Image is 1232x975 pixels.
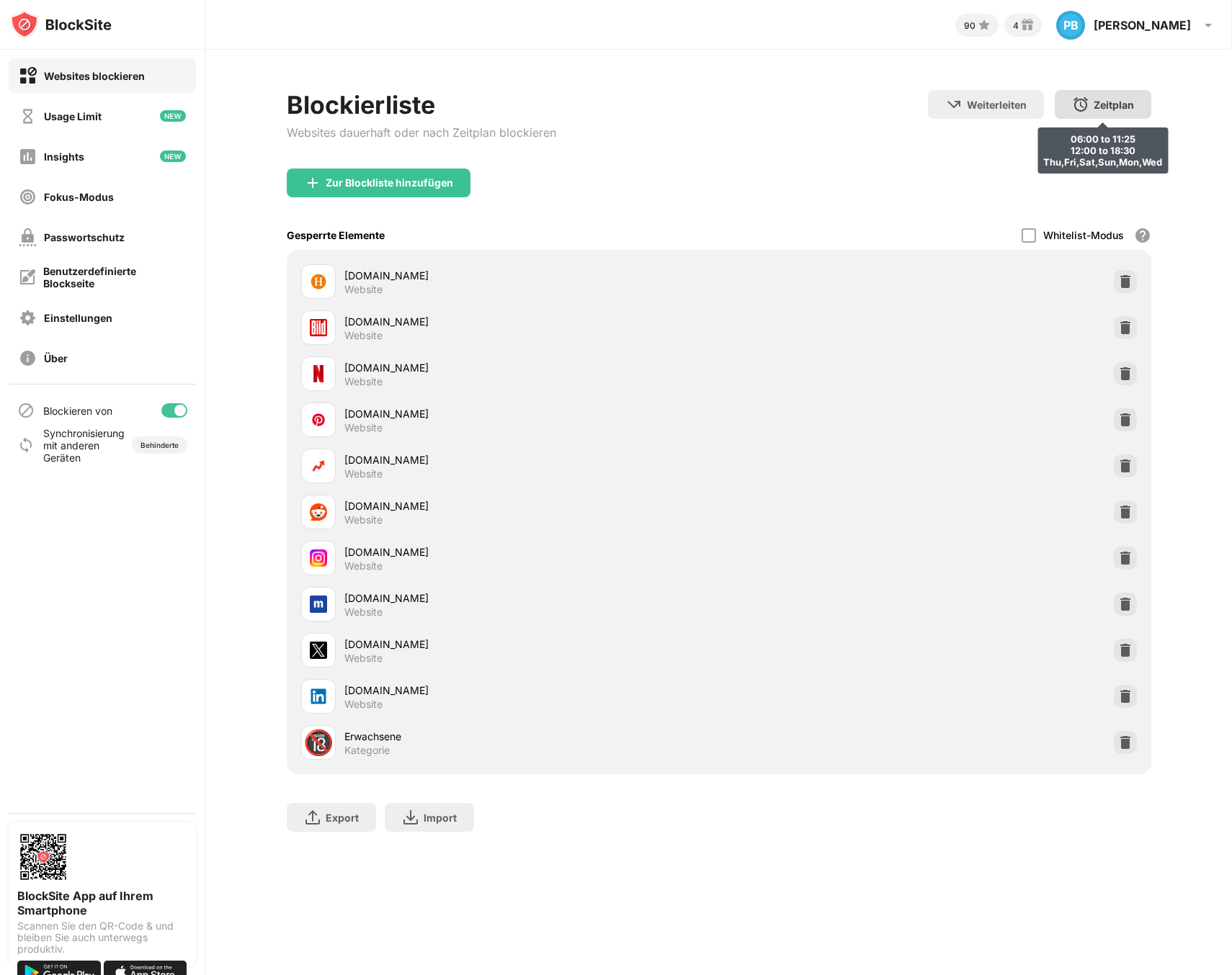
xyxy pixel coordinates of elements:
div: Export [326,812,359,824]
img: settings-off.svg [19,309,37,327]
img: new-icon.svg [160,110,186,122]
div: Gesperrte Elemente [287,229,385,241]
div: Thu,Fri,Sat,Sun,Mon,Wed [1043,156,1162,168]
img: password-protection-off.svg [19,228,37,246]
div: 12:00 to 18:30 [1043,145,1162,156]
img: points-small.svg [976,17,993,34]
img: favicons [310,319,327,336]
div: Website [344,375,383,388]
div: Zeitplan [1094,99,1134,111]
div: Kategorie [344,744,390,757]
img: favicons [310,411,327,428]
img: reward-small.svg [1019,17,1036,34]
div: 90 [964,20,976,31]
div: [DOMAIN_NAME] [344,406,719,421]
div: [DOMAIN_NAME] [344,360,719,375]
img: time-usage-off.svg [19,107,37,125]
img: favicons [310,365,327,382]
img: favicons [310,688,327,705]
div: Insights [44,150,84,163]
img: new-icon.svg [160,150,186,162]
img: favicons [310,549,327,567]
div: 🔞 [303,728,334,758]
div: Website [344,283,383,296]
div: [DOMAIN_NAME] [344,452,719,467]
div: [DOMAIN_NAME] [344,637,719,652]
div: BlockSite App auf Ihrem Smartphone [17,889,187,917]
div: Benutzerdefinierte Blockseite [43,265,186,289]
img: block-on.svg [19,67,37,85]
img: logo-blocksite.svg [10,10,112,39]
div: Website [344,652,383,665]
img: customize-block-page-off.svg [19,269,36,286]
img: favicons [310,596,327,613]
div: 4 [1013,20,1019,31]
div: Usage Limit [44,110,102,122]
div: Blockierliste [287,90,556,120]
div: Website [344,560,383,572]
div: PB [1056,11,1085,40]
div: Über [44,352,68,364]
div: Scannen Sie den QR-Code & und bleiben Sie auch unterwegs produktiv. [17,920,187,955]
div: Website [344,606,383,619]
div: Behinderte [140,441,179,449]
div: [DOMAIN_NAME] [344,314,719,329]
div: [DOMAIN_NAME] [344,683,719,698]
div: Website [344,698,383,711]
div: Erwachsene [344,729,719,744]
img: favicons [310,503,327,521]
img: insights-off.svg [19,148,37,166]
img: about-off.svg [19,349,37,367]
img: favicons [310,457,327,475]
div: Websites dauerhaft oder nach Zeitplan blockieren [287,125,556,140]
div: Websites blockieren [44,70,145,82]
div: [DOMAIN_NAME] [344,498,719,513]
div: Website [344,421,383,434]
div: 06:00 to 11:25 [1043,133,1162,145]
div: Synchronisierung mit anderen Geräten [43,427,117,464]
div: [DOMAIN_NAME] [344,590,719,606]
div: Import [424,812,457,824]
img: sync-icon.svg [17,436,35,454]
div: Passwortschutz [44,231,125,243]
img: blocking-icon.svg [17,402,35,419]
div: Weiterleiten [967,99,1027,111]
div: Fokus-Modus [44,191,114,203]
div: Blockieren von [43,405,112,417]
div: [DOMAIN_NAME] [344,268,719,283]
img: favicons [310,273,327,290]
div: [DOMAIN_NAME] [344,544,719,560]
div: Einstellungen [44,312,112,324]
img: options-page-qr-code.png [17,831,69,883]
div: [PERSON_NAME] [1094,18,1191,32]
div: Website [344,329,383,342]
div: Website [344,513,383,526]
img: favicons [310,642,327,659]
img: focus-off.svg [19,188,37,206]
div: Website [344,467,383,480]
div: Whitelist-Modus [1043,229,1124,241]
div: Zur Blockliste hinzufügen [326,177,453,189]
